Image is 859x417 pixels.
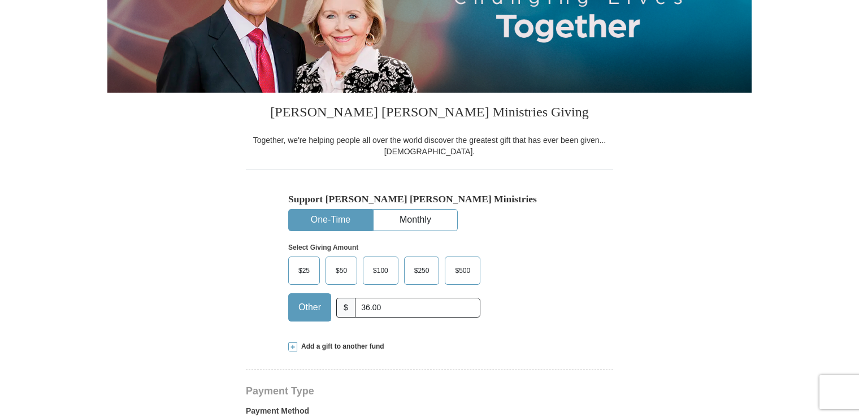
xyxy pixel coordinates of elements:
span: $50 [330,262,353,279]
h3: [PERSON_NAME] [PERSON_NAME] Ministries Giving [246,93,613,134]
button: One-Time [289,210,372,231]
span: $100 [367,262,394,279]
h4: Payment Type [246,386,613,396]
button: Monthly [374,210,457,231]
span: $500 [449,262,476,279]
input: Other Amount [355,298,480,318]
h5: Support [PERSON_NAME] [PERSON_NAME] Ministries [288,193,571,205]
div: Together, we're helping people all over the world discover the greatest gift that has ever been g... [246,134,613,157]
span: Other [293,299,327,316]
strong: Select Giving Amount [288,244,358,251]
span: $25 [293,262,315,279]
span: $250 [409,262,435,279]
span: Add a gift to another fund [297,342,384,351]
span: $ [336,298,355,318]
